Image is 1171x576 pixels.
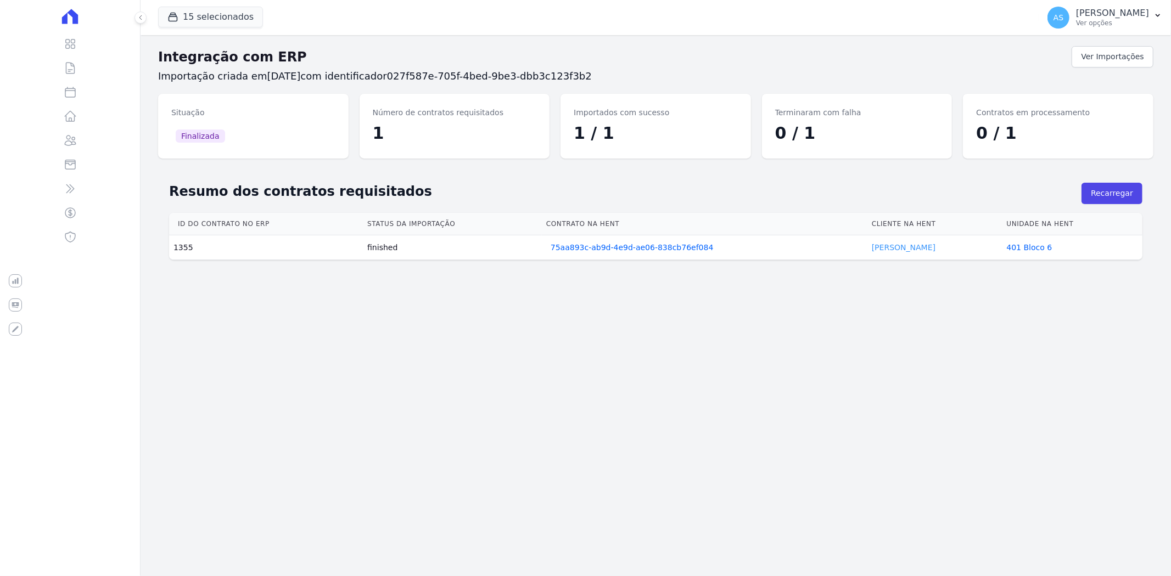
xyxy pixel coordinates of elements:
[169,235,363,260] td: 1355
[1076,19,1149,27] p: Ver opções
[176,129,225,143] span: Finalizada
[1039,2,1171,33] button: AS [PERSON_NAME] Ver opções
[872,243,935,252] a: [PERSON_NAME]
[574,107,738,118] dt: Importados com sucesso
[171,107,335,118] dt: Situação
[373,121,537,145] dd: 1
[551,242,714,253] a: 75aa893c-ab9d-4e9d-ae06-838cb76ef084
[574,121,738,145] dd: 1 / 1
[158,47,1072,67] h2: Integração com ERP
[373,107,537,118] dt: Número de contratos requisitados
[363,213,542,235] th: Status da importação
[387,70,592,82] span: 027f587e-705f-4bed-9be3-dbb3c123f3b2
[267,70,301,82] span: [DATE]
[158,7,263,27] button: 15 selecionados
[775,121,939,145] dd: 0 / 1
[169,213,363,235] th: Id do contrato no ERP
[542,213,867,235] th: Contrato na Hent
[867,213,1002,235] th: Cliente na Hent
[775,107,939,118] dt: Terminaram com falha
[158,70,1153,83] h3: Importação criada em com identificador
[1007,243,1052,252] a: 401 Bloco 6
[1002,213,1142,235] th: Unidade na Hent
[1072,46,1153,67] a: Ver Importações
[363,235,542,260] td: finished
[1082,183,1142,204] button: Recarregar
[1076,8,1149,19] p: [PERSON_NAME]
[169,182,1082,201] h2: Resumo dos contratos requisitados
[976,121,1140,145] dd: 0 / 1
[1054,14,1063,21] span: AS
[976,107,1140,118] dt: Contratos em processamento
